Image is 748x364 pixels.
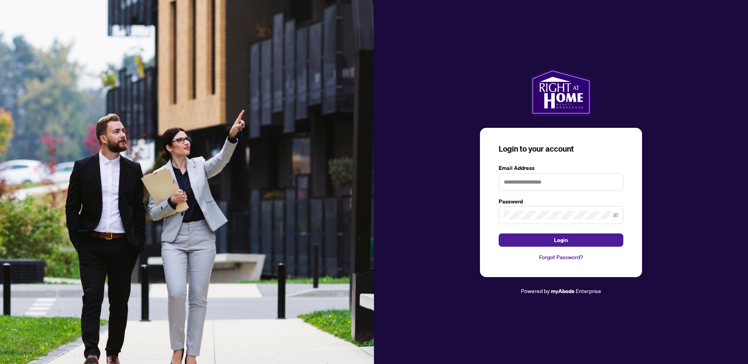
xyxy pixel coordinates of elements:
[554,234,568,246] span: Login
[499,197,623,206] label: Password
[576,287,601,294] span: Enterprise
[499,143,623,154] h3: Login to your account
[613,212,618,218] span: eye-invisible
[551,287,575,295] a: myAbode
[499,253,623,262] a: Forgot Password?
[499,164,623,172] label: Email Address
[499,233,623,247] button: Login
[531,69,591,115] img: ma-logo
[521,287,550,294] span: Powered by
